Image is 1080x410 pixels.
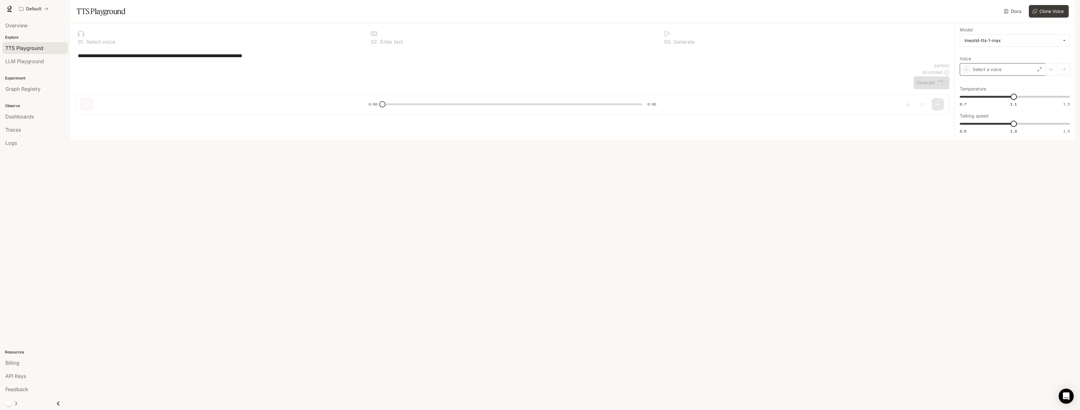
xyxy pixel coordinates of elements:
[77,5,125,18] h1: TTS Playground
[1010,128,1017,134] span: 1.0
[1063,101,1070,107] span: 1.5
[85,39,115,44] p: Select voice
[973,66,1002,73] p: Select a voice
[960,57,971,61] p: Voice
[664,39,672,44] p: 0 3 .
[16,3,51,15] button: All workspaces
[1063,128,1070,134] span: 1.5
[379,39,403,44] p: Enter text
[934,63,949,68] p: 64 / 1000
[26,6,41,12] p: Default
[1059,389,1074,404] div: Open Intercom Messenger
[78,39,85,44] p: 0 1 .
[960,87,986,91] p: Temperature
[922,70,943,75] p: $ 0.000640
[672,39,695,44] p: Generate
[1010,101,1017,107] span: 1.1
[1029,5,1069,18] button: Clone Voice
[1003,5,1024,18] a: Docs
[960,114,989,118] p: Talking speed
[964,37,1060,44] div: inworld-tts-1-max
[960,28,973,32] p: Model
[960,35,1070,46] div: inworld-tts-1-max
[960,128,966,134] span: 0.5
[371,39,379,44] p: 0 2 .
[960,101,966,107] span: 0.7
